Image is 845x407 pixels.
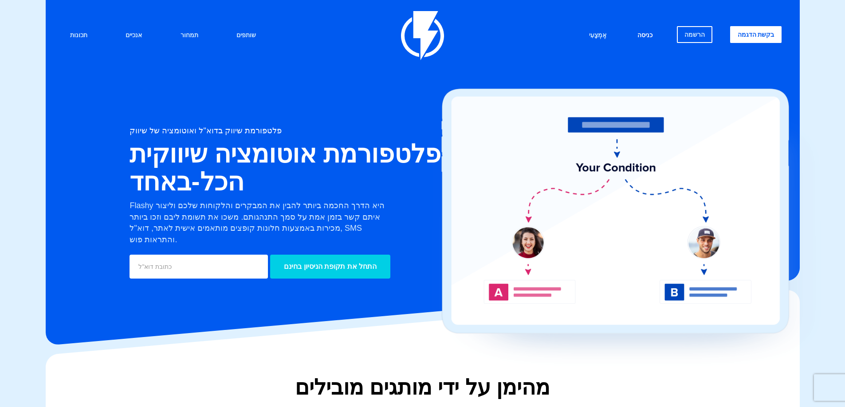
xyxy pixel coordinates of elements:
[637,31,652,39] font: כניסה
[230,26,263,45] a: שותפים
[70,31,87,39] font: תכונות
[582,26,613,45] a: אֶמְצָעִי
[130,140,441,196] font: פלטפורמת אוטומציה שיווקית הכל-באחד
[236,31,256,39] font: שותפים
[119,26,149,45] a: אנכיים
[295,376,550,399] font: מהימן על ידי מותגים מובילים
[181,31,198,39] font: תמחור
[130,201,384,244] font: Flashy היא הדרך החכמה ביותר להבין את המבקרים והלקוחות שלכם וליצור איתם קשר בזמן אמת על סמך התנהגו...
[684,31,705,38] font: הרשמה
[130,255,268,279] input: כתובת דוא"ל
[631,26,659,45] a: כניסה
[63,26,94,45] a: תכונות
[174,26,205,45] a: תמחור
[677,26,712,43] a: הרשמה
[130,126,281,135] font: פלטפורמת שיווק בדוא"ל ואוטומציה של שיווק
[730,26,782,43] a: בקשת הדגמה
[126,31,142,39] font: אנכיים
[270,255,390,279] input: התחל את תקופת הניסיון בחינם
[738,31,774,38] font: בקשת הדגמה
[589,31,606,39] font: אֶמְצָעִי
